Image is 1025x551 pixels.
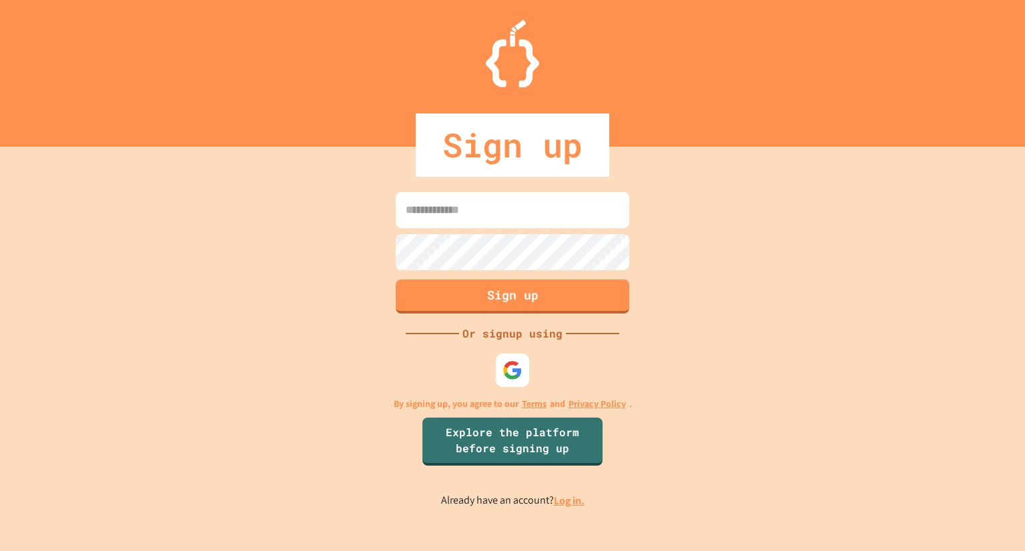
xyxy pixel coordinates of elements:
[416,113,609,177] div: Sign up
[459,326,566,342] div: Or signup using
[502,360,523,380] img: google-icon.svg
[394,397,632,411] p: By signing up, you agree to our and .
[441,492,585,509] p: Already have an account?
[569,397,626,411] a: Privacy Policy
[554,494,585,508] a: Log in.
[422,418,603,466] a: Explore the platform before signing up
[914,440,1012,496] iframe: chat widget
[969,498,1012,538] iframe: chat widget
[522,397,547,411] a: Terms
[396,280,629,314] button: Sign up
[486,20,539,87] img: Logo.svg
